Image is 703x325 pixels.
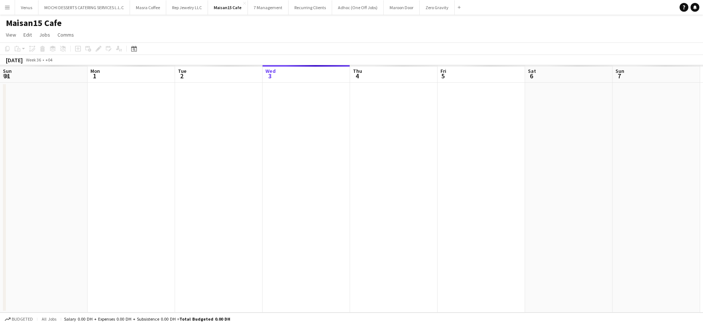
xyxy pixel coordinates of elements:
[615,68,624,74] span: Sun
[179,316,230,322] span: Total Budgeted 0.00 DH
[6,56,23,64] div: [DATE]
[130,0,166,15] button: Masra Coffee
[420,0,455,15] button: Zero Gravity
[6,31,16,38] span: View
[208,0,248,15] button: Maisan15 Cafe
[527,72,536,80] span: 6
[248,0,289,15] button: 7 Management
[3,68,12,74] span: Sun
[384,0,420,15] button: Maroon Door
[614,72,624,80] span: 7
[15,0,38,15] button: Venus
[23,31,32,38] span: Edit
[38,0,130,15] button: MOCHI DESSERTS CATERING SERVICES L.L.C
[21,30,35,40] a: Edit
[177,72,186,80] span: 2
[528,68,536,74] span: Sat
[353,68,362,74] span: Thu
[178,68,186,74] span: Tue
[89,72,100,80] span: 1
[289,0,332,15] button: Recurring Clients
[439,72,446,80] span: 5
[264,72,276,80] span: 3
[24,57,42,63] span: Week 36
[2,72,12,80] span: 31
[12,317,33,322] span: Budgeted
[166,0,208,15] button: Rep Jewelry LLC
[6,18,62,29] h1: Maisan15 Cafe
[440,68,446,74] span: Fri
[45,57,52,63] div: +04
[39,31,50,38] span: Jobs
[64,316,230,322] div: Salary 0.00 DH + Expenses 0.00 DH + Subsistence 0.00 DH =
[57,31,74,38] span: Comms
[3,30,19,40] a: View
[352,72,362,80] span: 4
[36,30,53,40] a: Jobs
[4,315,34,323] button: Budgeted
[55,30,77,40] a: Comms
[265,68,276,74] span: Wed
[40,316,58,322] span: All jobs
[90,68,100,74] span: Mon
[332,0,384,15] button: Adhoc (One Off Jobs)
